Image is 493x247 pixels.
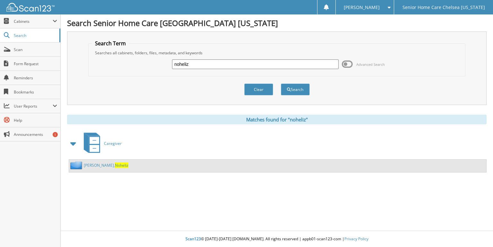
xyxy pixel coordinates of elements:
[92,50,462,56] div: Searches all cabinets, folders, files, metadata, and keywords
[402,5,485,9] span: Senior Home Care Chelsea [US_STATE]
[6,3,55,12] img: scan123-logo-white.svg
[14,61,57,66] span: Form Request
[344,5,380,9] span: [PERSON_NAME]
[14,75,57,81] span: Reminders
[186,236,201,242] span: Scan123
[14,132,57,137] span: Announcements
[67,115,487,124] div: Matches found for "noheliz"
[14,47,57,52] span: Scan
[14,33,56,38] span: Search
[14,103,53,109] span: User Reports
[14,118,57,123] span: Help
[80,131,122,156] a: Caregiver
[281,84,310,95] button: Search
[14,89,57,95] span: Bookmarks
[70,161,84,169] img: folder2.png
[115,163,128,168] span: Noheliz
[344,236,368,242] a: Privacy Policy
[244,84,273,95] button: Clear
[61,231,493,247] div: © [DATE]-[DATE] [DOMAIN_NAME]. All rights reserved | appb01-scan123-com |
[84,163,128,168] a: [PERSON_NAME],Noheliz
[356,62,385,67] span: Advanced Search
[92,40,129,47] legend: Search Term
[14,19,53,24] span: Cabinets
[53,132,58,137] div: 1
[104,141,122,146] span: Caregiver
[67,18,487,28] h1: Search Senior Home Care [GEOGRAPHIC_DATA] [US_STATE]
